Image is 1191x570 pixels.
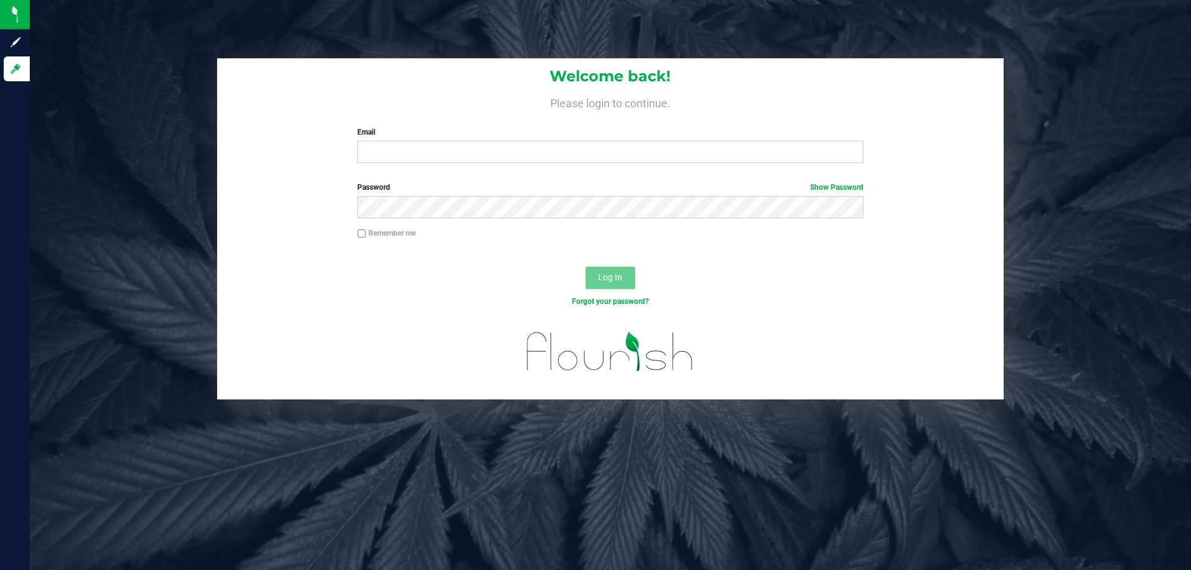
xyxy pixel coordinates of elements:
[572,297,649,306] a: Forgot your password?
[357,127,863,138] label: Email
[357,229,366,238] input: Remember me
[598,272,622,282] span: Log In
[357,183,390,192] span: Password
[217,68,1004,84] h1: Welcome back!
[357,228,416,239] label: Remember me
[810,183,863,192] a: Show Password
[217,94,1004,109] h4: Please login to continue.
[9,63,22,75] inline-svg: Log in
[512,320,708,383] img: flourish_logo.svg
[9,36,22,48] inline-svg: Sign up
[586,267,635,289] button: Log In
